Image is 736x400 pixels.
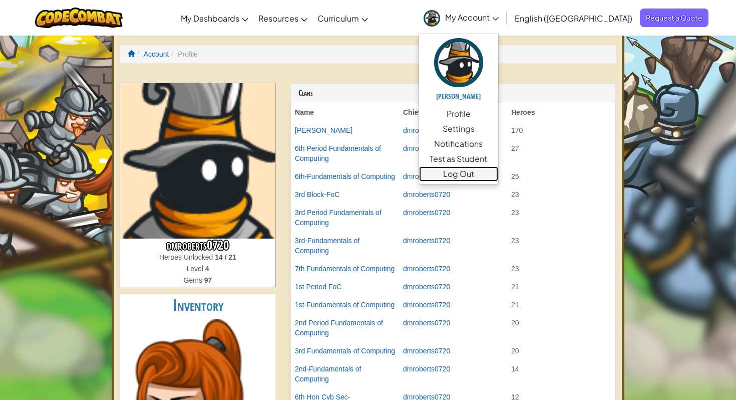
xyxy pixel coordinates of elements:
[403,365,450,373] a: dmroberts0720
[507,278,615,296] td: 21
[295,301,395,309] a: 1st-Fundamentals of Computing
[515,13,632,24] span: English ([GEOGRAPHIC_DATA])
[403,209,450,217] a: dmroberts0720
[507,167,615,185] td: 25
[295,209,382,227] a: 3rd Period Fundamentals of Computing
[419,37,498,106] a: [PERSON_NAME]
[507,314,615,342] td: 20
[35,8,123,28] img: CodeCombat logo
[403,347,450,355] a: dmroberts0720
[169,49,197,59] li: Profile
[120,239,275,252] h3: dmroberts0720
[295,265,395,273] a: 7th Fundamentals of Computing
[507,204,615,232] td: 23
[295,365,361,383] a: 2nd-Fundamentals of Computing
[403,283,450,291] a: dmroberts0720
[298,89,608,98] h3: Clans
[399,103,507,121] th: Chieftain
[258,13,298,24] span: Resources
[403,144,450,152] a: dmroberts0720
[403,301,450,309] a: dmroberts0720
[120,294,275,317] h2: Inventory
[403,126,450,134] a: dmroberts0720
[295,172,395,180] a: 6th-Fundamentals of Computing
[419,136,498,151] a: Notifications
[640,9,708,27] a: Request a Quote
[295,283,341,291] a: 1st Period FoC
[507,103,615,121] th: Heroes
[429,92,488,100] h5: [PERSON_NAME]
[291,103,399,121] th: Name
[419,166,498,181] a: Log Out
[507,232,615,260] td: 23
[434,138,483,150] span: Notifications
[144,50,169,58] a: Account
[507,121,615,139] td: 170
[424,10,440,27] img: avatar
[403,172,450,180] a: dmroberts0720
[253,5,312,32] a: Resources
[403,237,450,245] a: dmroberts0720
[176,5,253,32] a: My Dashboards
[295,319,383,337] a: 2nd Period Fundamentals of Computing
[159,253,215,261] span: Heroes Unlocked
[434,38,483,87] img: avatar
[403,190,450,198] a: dmroberts0720
[419,151,498,166] a: Test as Student
[184,276,204,284] span: Gems
[507,260,615,278] td: 23
[507,139,615,167] td: 27
[312,5,373,32] a: Curriculum
[507,185,615,204] td: 23
[317,13,359,24] span: Curriculum
[186,265,205,273] span: Level
[295,190,339,198] a: 3rd Block-FoC
[295,144,381,162] a: 6th Period Fundamentals of Computing
[295,126,352,134] a: [PERSON_NAME]
[295,237,359,255] a: 3rd-Fundamentals of Computing
[403,319,450,327] a: dmroberts0720
[510,5,637,32] a: English ([GEOGRAPHIC_DATA])
[295,347,395,355] a: 3rd Fundamentals of Computing
[507,342,615,360] td: 20
[419,2,504,34] a: My Account
[181,13,239,24] span: My Dashboards
[204,276,212,284] strong: 97
[215,253,236,261] strong: 14 / 21
[419,121,498,136] a: Settings
[205,265,209,273] strong: 4
[403,265,450,273] a: dmroberts0720
[507,296,615,314] td: 21
[507,360,615,388] td: 14
[419,106,498,121] a: Profile
[445,12,499,23] span: My Account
